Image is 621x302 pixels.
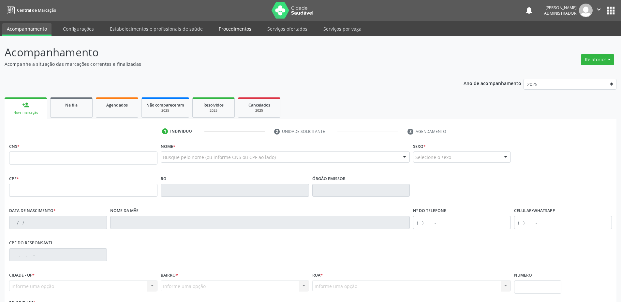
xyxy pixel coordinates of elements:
[58,23,98,35] a: Configurações
[197,108,230,113] div: 2025
[579,4,593,17] img: img
[161,174,166,184] label: RG
[514,270,532,280] label: Número
[161,270,178,280] label: Bairro
[5,61,433,67] p: Acompanhe a situação das marcações correntes e finalizadas
[9,110,42,115] div: Nova marcação
[203,102,224,108] span: Resolvidos
[413,216,511,229] input: (__) _____-_____
[9,238,53,248] label: CPF do responsável
[17,7,56,13] span: Central de Marcação
[593,4,605,17] button: 
[514,216,612,229] input: (__) _____-_____
[248,102,270,108] span: Cancelados
[162,128,168,134] div: 1
[525,6,534,15] button: notifications
[413,141,426,151] label: Sexo
[106,102,128,108] span: Agendados
[170,128,192,134] div: Indivíduo
[464,79,521,87] p: Ano de acompanhamento
[105,23,207,35] a: Estabelecimentos e profissionais de saúde
[605,5,616,16] button: apps
[312,270,323,280] label: Rua
[146,108,184,113] div: 2025
[9,206,56,216] label: Data de nascimento
[544,5,577,10] div: [PERSON_NAME]
[214,23,256,35] a: Procedimentos
[5,5,56,16] a: Central de Marcação
[544,10,577,16] span: Administrador
[2,23,52,36] a: Acompanhamento
[22,101,29,108] div: person_add
[161,141,175,151] label: Nome
[65,102,78,108] span: Na fila
[9,248,107,261] input: ___.___.___-__
[263,23,312,35] a: Serviços ofertados
[5,44,433,61] p: Acompanhamento
[415,154,451,161] span: Selecione o sexo
[413,206,446,216] label: Nº do Telefone
[9,270,35,280] label: Cidade - UF
[243,108,275,113] div: 2025
[9,174,19,184] label: CPF
[9,216,107,229] input: __/__/____
[514,206,555,216] label: Celular/WhatsApp
[595,6,602,13] i: 
[163,154,276,161] span: Busque pelo nome (ou informe CNS ou CPF ao lado)
[312,174,346,184] label: Órgão emissor
[146,102,184,108] span: Não compareceram
[110,206,139,216] label: Nome da mãe
[9,141,20,151] label: CNS
[581,54,614,65] button: Relatórios
[319,23,366,35] a: Serviços por vaga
